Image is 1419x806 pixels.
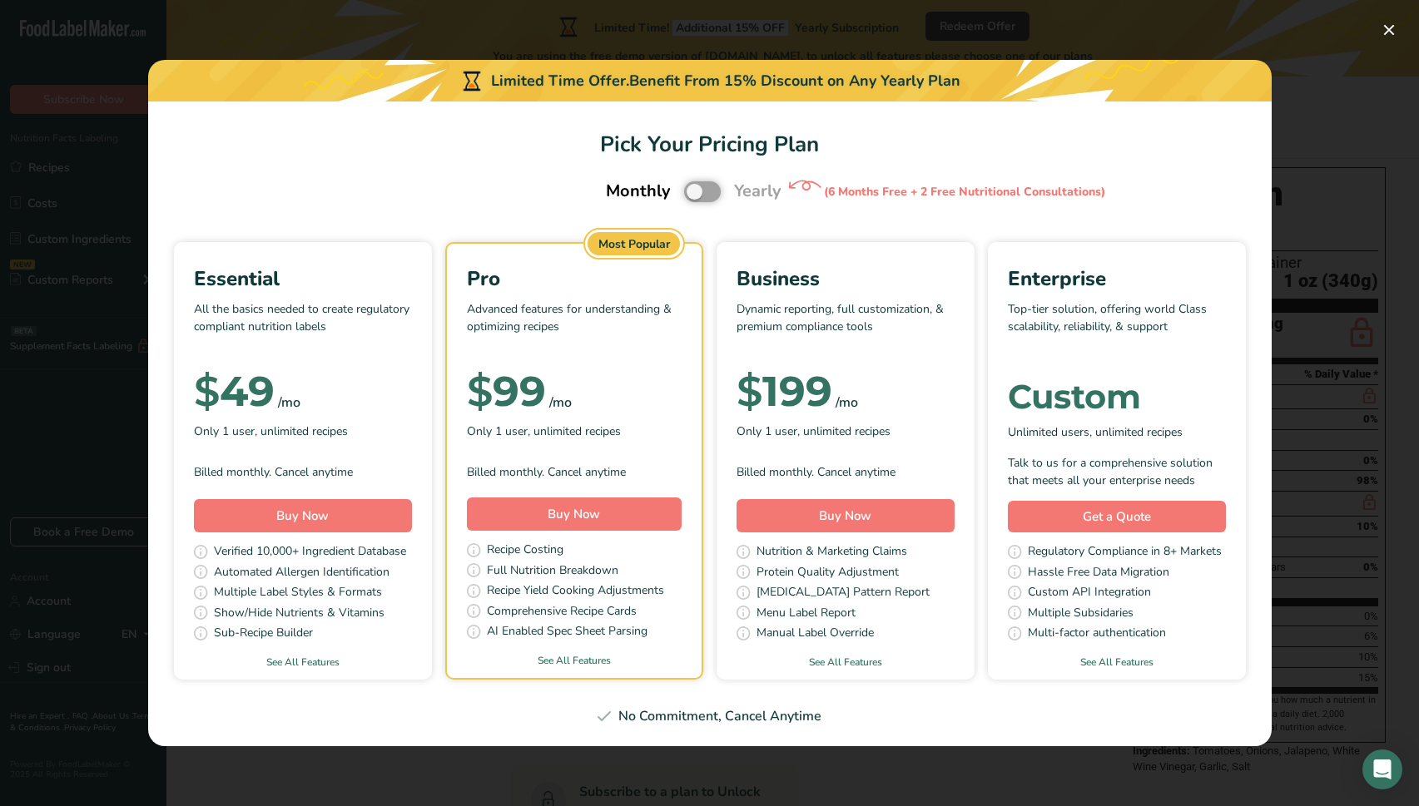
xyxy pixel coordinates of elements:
span: Multiple Subsidaries [1028,604,1134,625]
div: /mo [836,393,858,413]
span: Manual Label Override [757,624,874,645]
span: Unlimited users, unlimited recipes [1008,423,1183,441]
div: Business [737,264,955,294]
span: Yearly [734,179,781,204]
a: See All Features [174,655,432,670]
span: Multi-factor authentication [1028,624,1166,645]
p: Top-tier solution, offering world Class scalability, reliability, & support [1008,300,1226,350]
span: Protein Quality Adjustment [757,563,899,584]
button: Buy Now [467,497,682,531]
a: See All Features [988,655,1246,670]
span: Custom API Integration [1028,583,1151,604]
span: Recipe Yield Cooking Adjustments [487,581,664,602]
h1: Pick Your Pricing Plan [168,128,1252,161]
span: Only 1 user, unlimited recipes [194,423,348,440]
div: Billed monthly. Cancel anytime [737,463,955,481]
span: AI Enabled Spec Sheet Parsing [487,622,647,643]
a: See All Features [447,653,702,668]
button: Buy Now [737,499,955,532]
span: Only 1 user, unlimited recipes [467,423,621,440]
span: Only 1 user, unlimited recipes [737,423,891,440]
div: Essential [194,264,412,294]
span: Comprehensive Recipe Cards [487,602,637,623]
div: Billed monthly. Cancel anytime [467,463,682,481]
a: Get a Quote [1008,501,1226,533]
span: Regulatory Compliance in 8+ Markets [1028,542,1222,563]
div: 49 [194,375,275,408]
span: Buy Now [276,507,329,524]
span: Sub-Recipe Builder [214,624,313,645]
span: Recipe Costing [487,541,563,561]
span: Multiple Label Styles & Formats [214,583,382,604]
div: (6 Months Free + 2 Free Nutritional Consultations) [824,183,1105,200]
div: 99 [467,375,546,408]
span: Automated Allergen Identification [214,563,389,584]
div: /mo [278,393,300,413]
div: Pro [467,264,682,294]
div: Enterprise [1008,264,1226,294]
div: Custom [1008,380,1226,413]
button: Buy Now [194,499,412,532]
span: $ [737,366,762,417]
span: $ [194,366,220,417]
div: No Commitment, Cancel Anytime [168,706,1252,726]
span: Buy Now [548,506,600,522]
div: Talk to us for a comprehensive solution that meets all your enterprise needs [1008,454,1226,489]
span: Show/Hide Nutrients & Vitamins [214,604,385,625]
span: Verified 10,000+ Ingredient Database [214,542,406,563]
span: Nutrition & Marketing Claims [757,542,907,563]
a: See All Features [717,655,975,670]
span: Get a Quote [1083,507,1151,527]
div: /mo [549,393,572,413]
div: Most Popular [588,232,681,255]
span: Menu Label Report [757,604,856,625]
span: $ [467,366,493,417]
p: Advanced features for understanding & optimizing recipes [467,300,682,350]
div: Billed monthly. Cancel anytime [194,463,412,481]
div: Benefit From 15% Discount on Any Yearly Plan [629,70,960,92]
p: All the basics needed to create regulatory compliant nutrition labels [194,300,412,350]
span: Full Nutrition Breakdown [487,561,618,582]
div: Open Intercom Messenger [1362,749,1402,789]
p: Dynamic reporting, full customization, & premium compliance tools [737,300,955,350]
span: Monthly [606,179,671,204]
div: Limited Time Offer. [148,60,1272,101]
span: Buy Now [819,507,871,524]
span: Hassle Free Data Migration [1028,563,1169,584]
span: [MEDICAL_DATA] Pattern Report [757,583,930,604]
div: 199 [737,375,832,408]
